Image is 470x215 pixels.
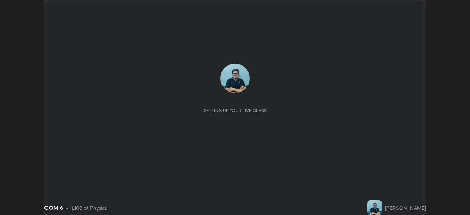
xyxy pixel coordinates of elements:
img: 3cc9671c434e4cc7a3e98729d35f74b5.jpg [220,64,250,93]
div: L108 of Physics [72,204,107,212]
div: Setting up your live class [204,108,267,113]
div: [PERSON_NAME] [385,204,426,212]
img: 3cc9671c434e4cc7a3e98729d35f74b5.jpg [367,200,382,215]
div: • [66,204,69,212]
div: COM 6 [44,203,63,212]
